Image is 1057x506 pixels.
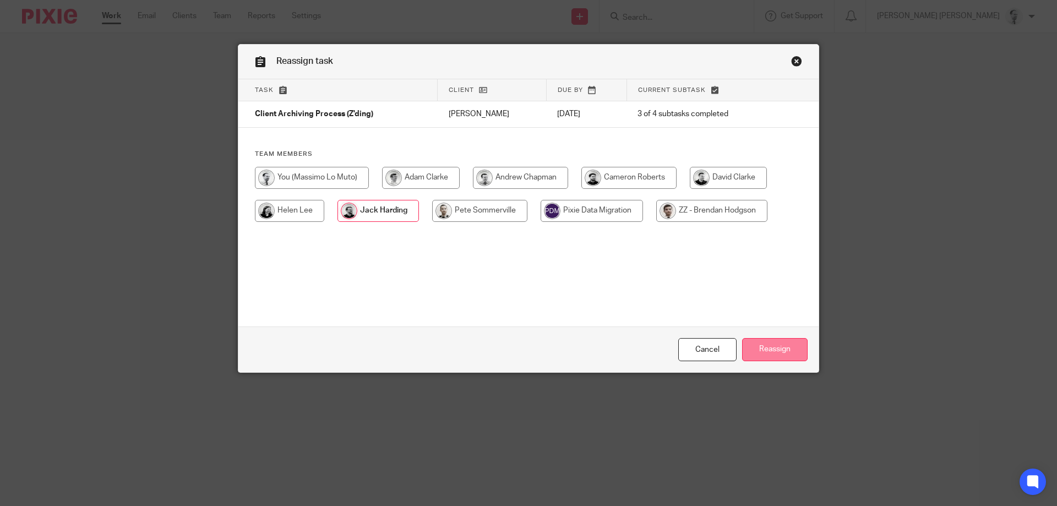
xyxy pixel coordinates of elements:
span: Client Archiving Process (Z'ding) [255,111,373,118]
input: Reassign [742,338,808,362]
span: Due by [558,87,583,93]
p: [PERSON_NAME] [449,108,535,119]
h4: Team members [255,150,802,159]
a: Close this dialog window [791,56,802,70]
span: Task [255,87,274,93]
p: [DATE] [557,108,615,119]
td: 3 of 4 subtasks completed [626,101,775,128]
span: Current subtask [638,87,706,93]
span: Reassign task [276,57,333,66]
span: Client [449,87,474,93]
a: Close this dialog window [678,338,737,362]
